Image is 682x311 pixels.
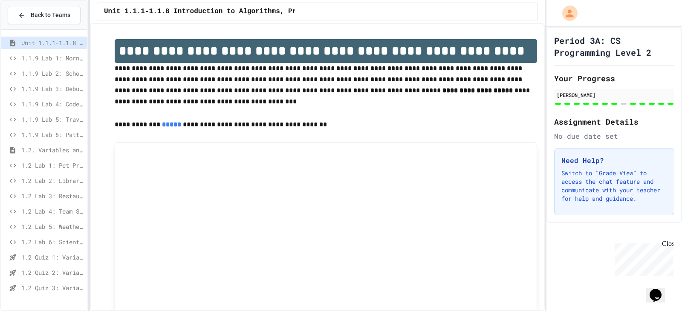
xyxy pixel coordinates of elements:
span: Back to Teams [31,11,70,20]
iframe: chat widget [611,240,673,276]
button: Back to Teams [8,6,81,24]
p: Switch to "Grade View" to access the chat feature and communicate with your teacher for help and ... [561,169,667,203]
span: 1.1.9 Lab 6: Pattern Detective [21,130,84,139]
span: 1.2 Lab 6: Scientific Calculator [21,237,84,246]
span: Unit 1.1.1-1.1.8 Introduction to Algorithms, Programming and Compilers [104,6,390,17]
span: 1.1.9 Lab 2: School Announcements [21,69,84,78]
iframe: chat widget [646,277,673,302]
span: 1.2 Quiz 2: Variables and Data Types [21,268,84,277]
span: Unit 1.1.1-1.1.8 Introduction to Algorithms, Programming and Compilers [21,38,84,47]
span: 1.1.9 Lab 5: Travel Route Debugger [21,115,84,124]
span: 1.1.9 Lab 4: Code Assembly Challenge [21,100,84,108]
span: 1.2 Quiz 1: Variables and Data Types [21,253,84,262]
span: 1.2 Lab 5: Weather Station Debugger [21,222,84,231]
span: 1.2 Quiz 3: Variables and Data Types [21,283,84,292]
div: No due date set [554,131,674,141]
span: 1.2 Lab 3: Restaurant Order System [21,191,84,200]
span: 1.2 Lab 4: Team Stats Calculator [21,207,84,216]
span: 1.1.9 Lab 3: Debug Assembly [21,84,84,93]
div: My Account [553,3,580,23]
span: 1.2 Lab 1: Pet Profile Fix [21,161,84,170]
div: Chat with us now!Close [3,3,59,54]
h1: Period 3A: CS Programming Level 2 [554,34,674,58]
span: 1.2. Variables and Data Types [21,146,84,154]
h2: Your Progress [554,72,674,84]
h3: Need Help? [561,155,667,165]
span: 1.2 Lab 2: Library Card Creator [21,176,84,185]
h2: Assignment Details [554,116,674,128]
span: 1.1.9 Lab 1: Morning Routine Fix [21,54,84,63]
div: [PERSON_NAME] [557,91,672,99]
